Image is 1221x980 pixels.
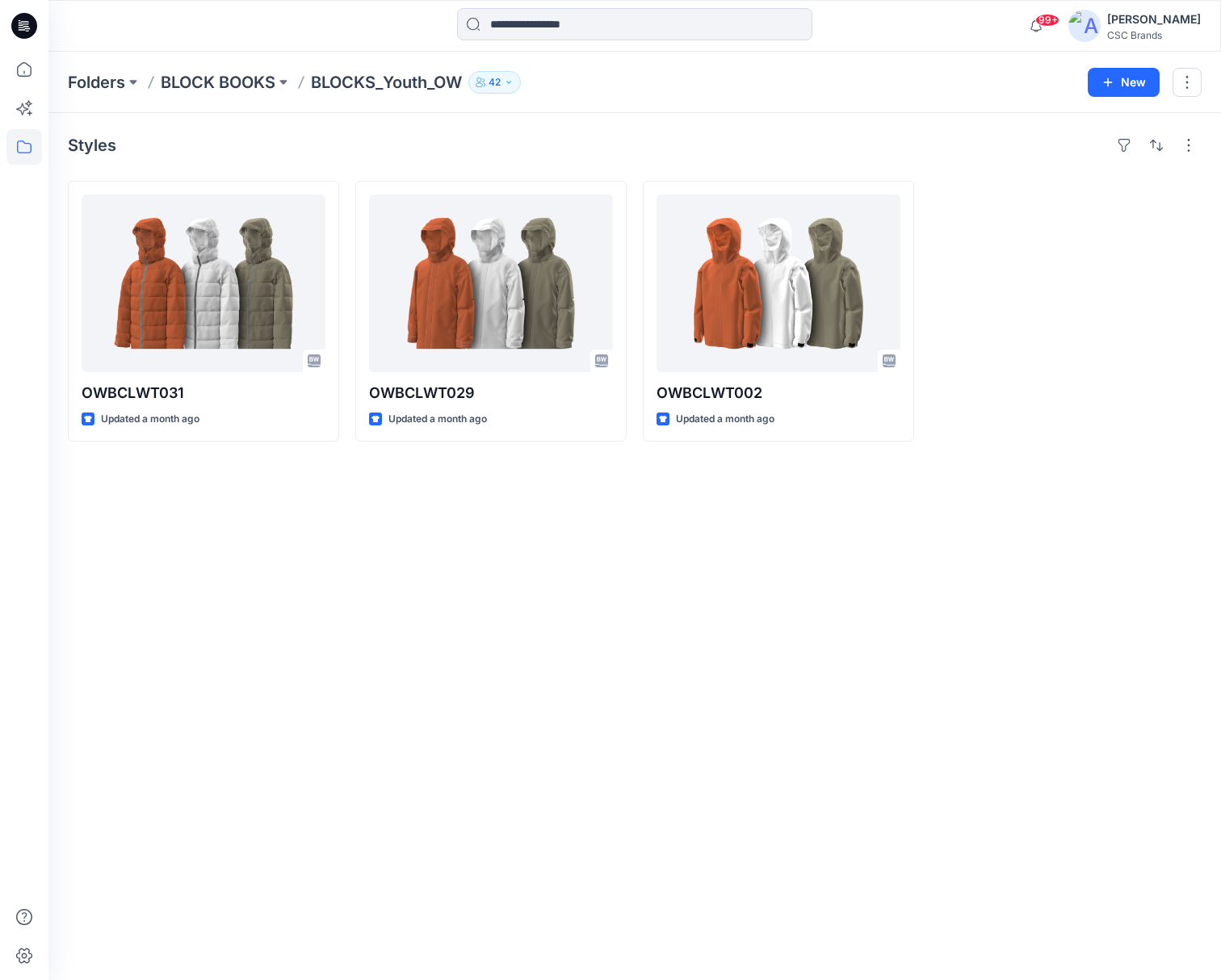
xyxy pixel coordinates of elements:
p: Updated a month ago [676,411,774,428]
button: 42 [468,71,521,94]
a: Folders [68,71,125,94]
button: New [1088,68,1160,97]
h4: Styles [68,136,116,155]
p: OWBCLWT031 [82,382,325,404]
p: 42 [489,73,501,91]
p: BLOCKS_Youth_OW [311,71,462,94]
a: OWBCLWT002 [657,195,900,372]
p: Updated a month ago [388,411,487,428]
a: OWBCLWT031 [82,195,325,372]
p: OWBCLWT029 [369,382,613,404]
span: 99+ [1035,14,1059,27]
div: CSC Brands [1107,29,1201,41]
p: Updated a month ago [101,411,199,428]
p: OWBCLWT002 [657,382,900,404]
div: [PERSON_NAME] [1107,10,1201,29]
a: OWBCLWT029 [369,195,613,372]
img: avatar [1068,10,1101,42]
a: BLOCK BOOKS [161,71,275,94]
